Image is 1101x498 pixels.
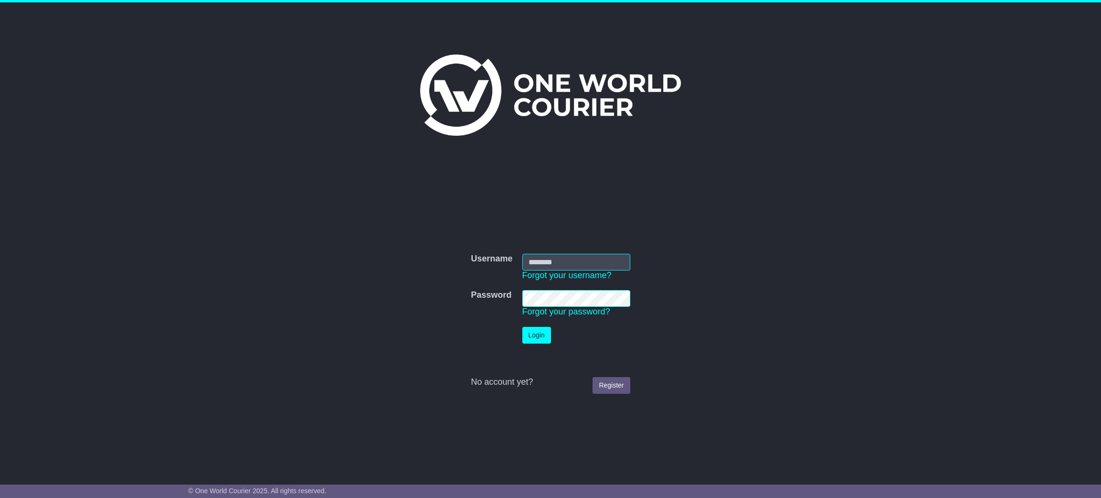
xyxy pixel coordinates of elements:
[522,327,551,344] button: Login
[522,307,610,316] a: Forgot your password?
[471,377,630,388] div: No account yet?
[420,54,681,136] img: One World
[188,487,326,495] span: © One World Courier 2025. All rights reserved.
[471,254,512,264] label: Username
[471,290,511,301] label: Password
[593,377,630,394] a: Register
[522,271,612,280] a: Forgot your username?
